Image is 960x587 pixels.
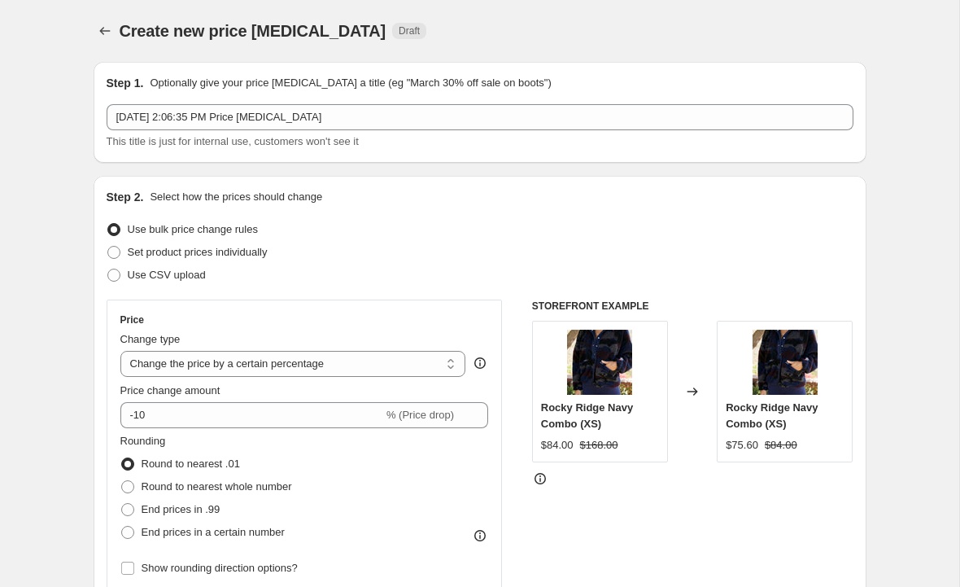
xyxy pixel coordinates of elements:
h2: Step 2. [107,189,144,205]
h3: Price [120,313,144,326]
strike: $168.00 [580,437,618,453]
span: Rocky Ridge Navy Combo (XS) [726,401,818,430]
span: Rocky Ridge Navy Combo (XS) [541,401,633,430]
span: Create new price [MEDICAL_DATA] [120,22,386,40]
button: Price change jobs [94,20,116,42]
span: Set product prices individually [128,246,268,258]
span: This title is just for internal use, customers won't see it [107,135,359,147]
span: Round to nearest .01 [142,458,240,470]
span: Use bulk price change rules [128,223,258,235]
img: OB1021427_0098_c_80x.jpg [753,330,818,395]
p: Optionally give your price [MEDICAL_DATA] a title (eg "March 30% off sale on boots") [150,75,551,91]
span: Change type [120,333,181,345]
h6: STOREFRONT EXAMPLE [532,300,853,313]
img: OB1021427_0098_c_80x.jpg [567,330,632,395]
span: Use CSV upload [128,269,206,281]
p: Select how the prices should change [150,189,322,205]
span: % (Price drop) [386,409,454,421]
strike: $84.00 [765,437,797,453]
div: help [472,355,488,371]
div: $84.00 [541,437,574,453]
input: -15 [120,402,383,428]
span: End prices in a certain number [142,526,285,538]
div: $75.60 [726,437,758,453]
span: Rounding [120,435,166,447]
span: Price change amount [120,384,220,396]
span: Show rounding direction options? [142,562,298,574]
input: 30% off holiday sale [107,104,853,130]
span: End prices in .99 [142,503,220,515]
h2: Step 1. [107,75,144,91]
span: Draft [399,24,420,37]
span: Round to nearest whole number [142,480,292,493]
